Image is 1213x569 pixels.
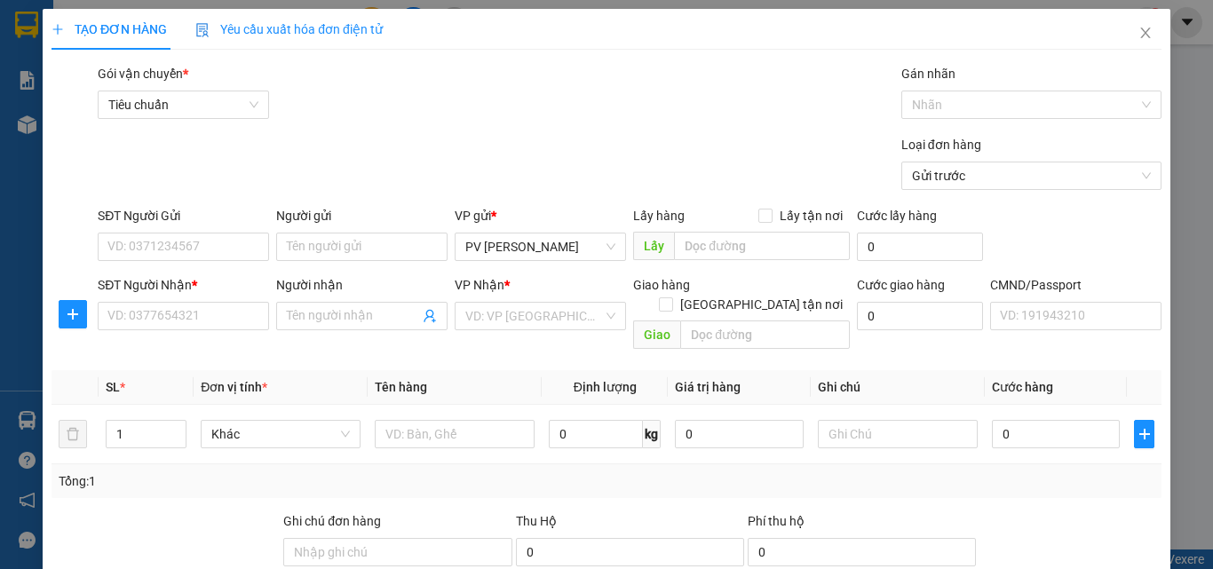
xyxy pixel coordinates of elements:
span: up [171,423,182,434]
span: Giao hàng [633,278,690,292]
label: Cước giao hàng [856,278,944,292]
input: VD: Bàn, Ghế [375,420,535,448]
label: Cước lấy hàng [856,209,936,223]
input: Dọc đường [674,232,849,260]
span: SL [106,380,120,394]
div: CMND/Passport [990,275,1161,295]
img: icon [195,23,210,37]
span: Thu Hộ [515,514,556,528]
span: Tên hàng [375,380,427,394]
div: Tổng: 1 [59,471,470,491]
span: Khác [211,421,350,447]
label: Gán nhãn [901,67,955,81]
div: VP gửi [455,206,626,225]
input: Ghi chú đơn hàng [283,538,511,566]
span: close [1138,26,1153,40]
span: Lấy [633,232,674,260]
span: PV Đức Xuyên [465,233,615,260]
span: Decrease Value [166,434,186,447]
span: Cước hàng [992,380,1053,394]
span: kg [643,420,661,448]
span: Yêu cầu xuất hóa đơn điện tử [195,22,383,36]
input: 0 [675,420,803,448]
span: Gửi trước [912,162,1152,189]
div: Người nhận [276,275,448,295]
span: Increase Value [166,421,186,434]
span: Tiêu chuẩn [108,91,258,118]
span: down [171,436,182,447]
span: user-add [423,309,437,323]
label: Loại đơn hàng [901,138,981,152]
input: Cước lấy hàng [856,233,983,261]
span: [GEOGRAPHIC_DATA] tận nơi [672,295,849,314]
span: plus [1135,427,1154,441]
span: TẠO ĐƠN HÀNG [52,22,167,36]
button: Close [1121,9,1170,59]
th: Ghi chú [811,370,985,405]
input: Dọc đường [680,320,849,349]
div: SĐT Người Gửi [98,206,269,225]
button: plus [1134,420,1154,448]
label: Ghi chú đơn hàng [283,514,381,528]
span: Giao [633,320,680,349]
button: delete [59,420,87,448]
button: plus [59,300,87,328]
span: plus [52,23,64,36]
span: Lấy tận nơi [772,206,849,225]
input: Cước giao hàng [856,302,983,330]
span: plus [59,307,86,321]
span: Gói vận chuyển [98,67,188,81]
span: Lấy hàng [633,209,685,223]
div: SĐT Người Nhận [98,275,269,295]
input: Ghi Chú [818,420,978,448]
span: Định lượng [573,380,636,394]
span: Giá trị hàng [675,380,741,394]
div: Người gửi [276,206,448,225]
span: Đơn vị tính [201,380,267,394]
div: Phí thu hộ [748,511,976,538]
span: VP Nhận [455,278,504,292]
